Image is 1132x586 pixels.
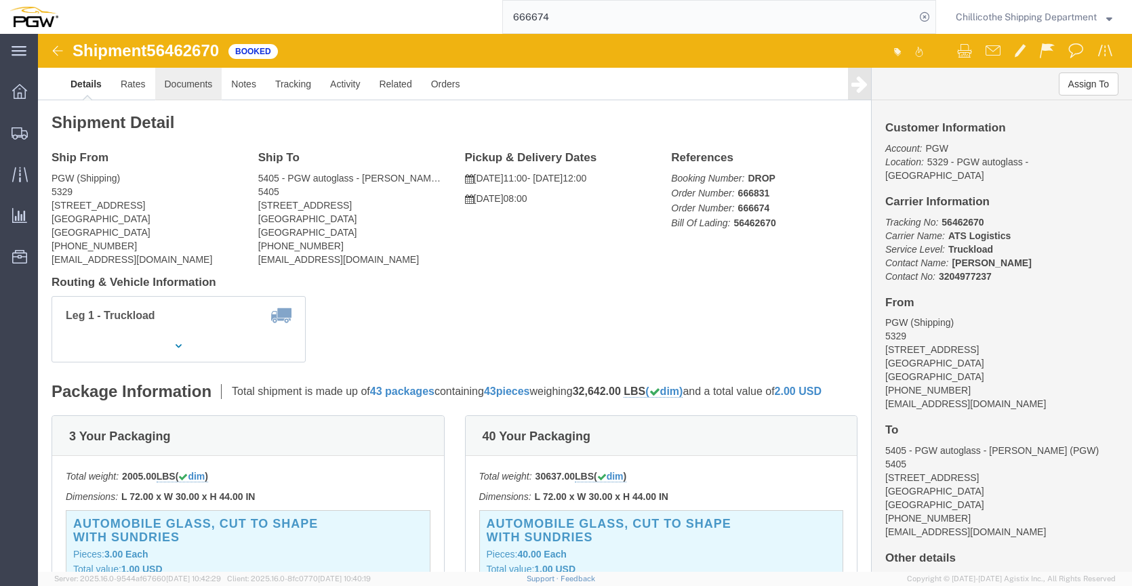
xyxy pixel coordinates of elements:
[907,573,1116,585] span: Copyright © [DATE]-[DATE] Agistix Inc., All Rights Reserved
[54,574,221,583] span: Server: 2025.16.0-9544af67660
[166,574,221,583] span: [DATE] 10:42:29
[503,1,915,33] input: Search for shipment number, reference number
[38,34,1132,572] iframe: FS Legacy Container
[318,574,371,583] span: [DATE] 10:40:19
[956,9,1097,24] span: Chillicothe Shipping Department
[9,7,58,27] img: logo
[527,574,561,583] a: Support
[561,574,595,583] a: Feedback
[955,9,1113,25] button: Chillicothe Shipping Department
[227,574,371,583] span: Client: 2025.16.0-8fc0770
